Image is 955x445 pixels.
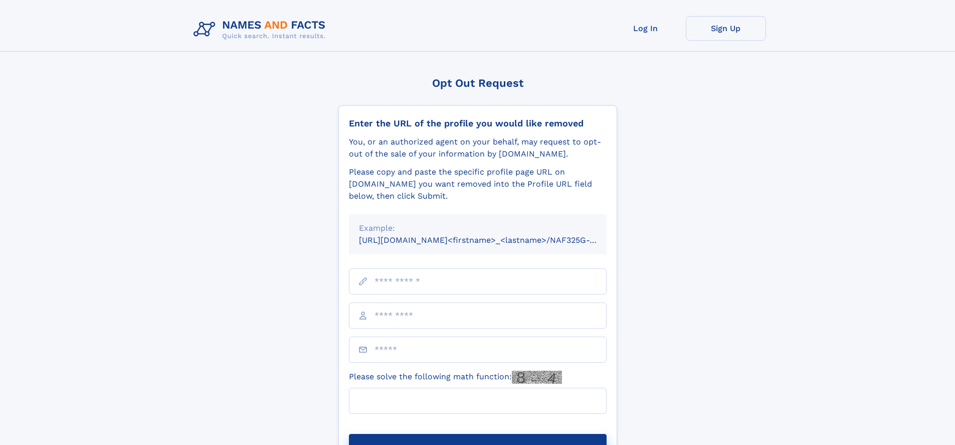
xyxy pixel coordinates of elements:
[189,16,334,43] img: Logo Names and Facts
[349,118,607,129] div: Enter the URL of the profile you would like removed
[338,77,617,89] div: Opt Out Request
[686,16,766,41] a: Sign Up
[349,166,607,202] div: Please copy and paste the specific profile page URL on [DOMAIN_NAME] you want removed into the Pr...
[349,371,562,384] label: Please solve the following math function:
[359,222,597,234] div: Example:
[359,235,626,245] small: [URL][DOMAIN_NAME]<firstname>_<lastname>/NAF325G-xxxxxxxx
[606,16,686,41] a: Log In
[349,136,607,160] div: You, or an authorized agent on your behalf, may request to opt-out of the sale of your informatio...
